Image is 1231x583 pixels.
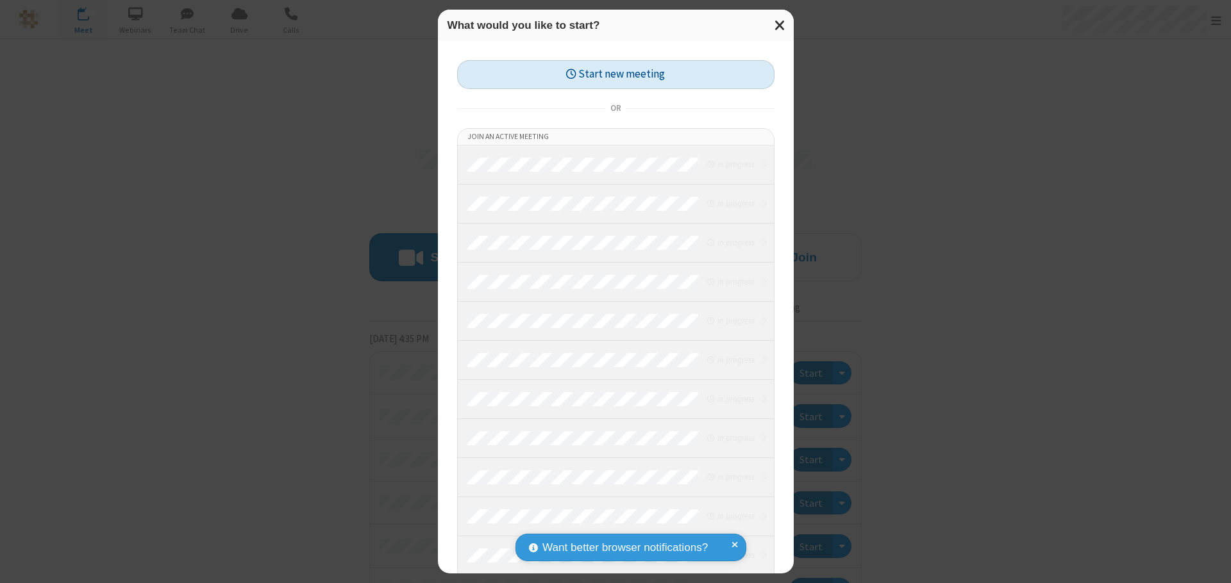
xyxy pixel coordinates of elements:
h3: What would you like to start? [448,19,784,31]
em: in progress [707,315,754,327]
em: in progress [707,354,754,366]
em: in progress [707,471,754,483]
li: Join an active meeting [458,129,774,145]
em: in progress [707,197,754,209]
em: in progress [707,236,754,249]
em: in progress [707,393,754,405]
em: in progress [707,510,754,522]
span: Want better browser notifications? [542,539,708,556]
em: in progress [707,275,754,288]
button: Close modal [767,10,794,41]
button: Start new meeting [457,60,775,89]
span: or [605,99,626,117]
em: in progress [707,432,754,444]
em: in progress [707,158,754,170]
